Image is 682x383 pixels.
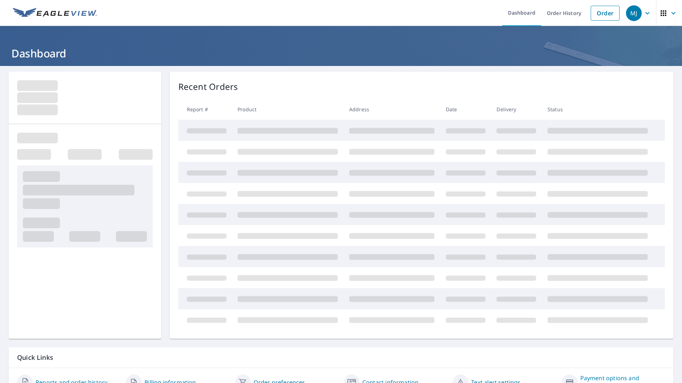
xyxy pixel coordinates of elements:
th: Product [232,99,343,120]
img: EV Logo [13,8,97,19]
th: Status [542,99,653,120]
th: Address [343,99,440,120]
th: Report # [178,99,232,120]
th: Delivery [491,99,542,120]
p: Recent Orders [178,80,238,93]
div: MJ [626,5,642,21]
th: Date [440,99,491,120]
p: Quick Links [17,353,665,362]
a: Order [591,6,620,21]
h1: Dashboard [9,46,673,61]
